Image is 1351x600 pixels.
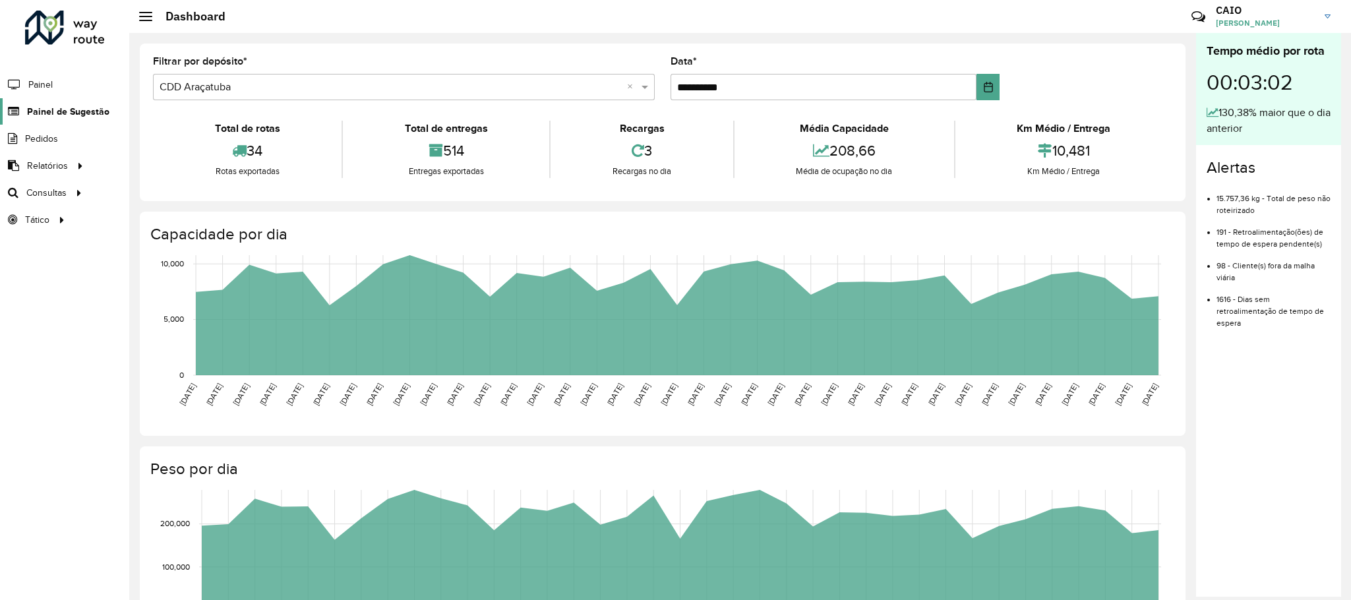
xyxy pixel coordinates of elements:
[346,136,546,165] div: 514
[27,159,68,173] span: Relatórios
[959,165,1169,178] div: Km Médio / Entrega
[926,382,946,407] text: [DATE]
[1060,382,1079,407] text: [DATE]
[953,382,973,407] text: [DATE]
[153,53,247,69] label: Filtrar por depósito
[1033,382,1052,407] text: [DATE]
[1184,3,1213,31] a: Contato Rápido
[1216,4,1315,16] h3: CAIO
[632,382,651,407] text: [DATE]
[525,382,545,407] text: [DATE]
[1207,42,1331,60] div: Tempo médio por rota
[204,382,224,407] text: [DATE]
[27,105,109,119] span: Painel de Sugestão
[28,78,53,92] span: Painel
[25,213,49,227] span: Tático
[820,382,839,407] text: [DATE]
[1216,284,1331,329] li: 1616 - Dias sem retroalimentação de tempo de espera
[959,136,1169,165] div: 10,481
[1216,250,1331,284] li: 98 - Cliente(s) fora da malha viária
[1114,382,1133,407] text: [DATE]
[150,225,1172,244] h4: Capacidade por dia
[346,165,546,178] div: Entregas exportadas
[554,136,729,165] div: 3
[686,382,705,407] text: [DATE]
[156,165,338,178] div: Rotas exportadas
[579,382,598,407] text: [DATE]
[738,165,951,178] div: Média de ocupação no dia
[605,382,624,407] text: [DATE]
[1216,216,1331,250] li: 191 - Retroalimentação(ões) de tempo de espera pendente(s)
[365,382,384,407] text: [DATE]
[846,382,865,407] text: [DATE]
[1087,382,1106,407] text: [DATE]
[498,382,518,407] text: [DATE]
[980,382,999,407] text: [DATE]
[554,165,729,178] div: Recargas no dia
[1207,60,1331,105] div: 00:03:02
[873,382,892,407] text: [DATE]
[162,562,190,571] text: 100,000
[179,371,184,379] text: 0
[445,382,464,407] text: [DATE]
[738,136,951,165] div: 208,66
[231,382,251,407] text: [DATE]
[552,382,571,407] text: [DATE]
[26,186,67,200] span: Consultas
[671,53,697,69] label: Data
[659,382,678,407] text: [DATE]
[338,382,357,407] text: [DATE]
[793,382,812,407] text: [DATE]
[150,460,1172,479] h4: Peso por dia
[161,259,184,268] text: 10,000
[156,121,338,136] div: Total de rotas
[738,121,951,136] div: Média Capacidade
[1007,382,1026,407] text: [DATE]
[976,74,1000,100] button: Choose Date
[899,382,918,407] text: [DATE]
[1207,158,1331,177] h4: Alertas
[258,382,277,407] text: [DATE]
[25,132,58,146] span: Pedidos
[160,520,190,528] text: 200,000
[419,382,438,407] text: [DATE]
[346,121,546,136] div: Total de entregas
[554,121,729,136] div: Recargas
[959,121,1169,136] div: Km Médio / Entrega
[285,382,304,407] text: [DATE]
[1216,17,1315,29] span: [PERSON_NAME]
[178,382,197,407] text: [DATE]
[152,9,225,24] h2: Dashboard
[392,382,411,407] text: [DATE]
[1140,382,1159,407] text: [DATE]
[713,382,732,407] text: [DATE]
[1207,105,1331,136] div: 130,38% maior que o dia anterior
[156,136,338,165] div: 34
[311,382,330,407] text: [DATE]
[739,382,758,407] text: [DATE]
[164,315,184,324] text: 5,000
[1216,183,1331,216] li: 15.757,36 kg - Total de peso não roteirizado
[766,382,785,407] text: [DATE]
[627,79,638,95] span: Clear all
[472,382,491,407] text: [DATE]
